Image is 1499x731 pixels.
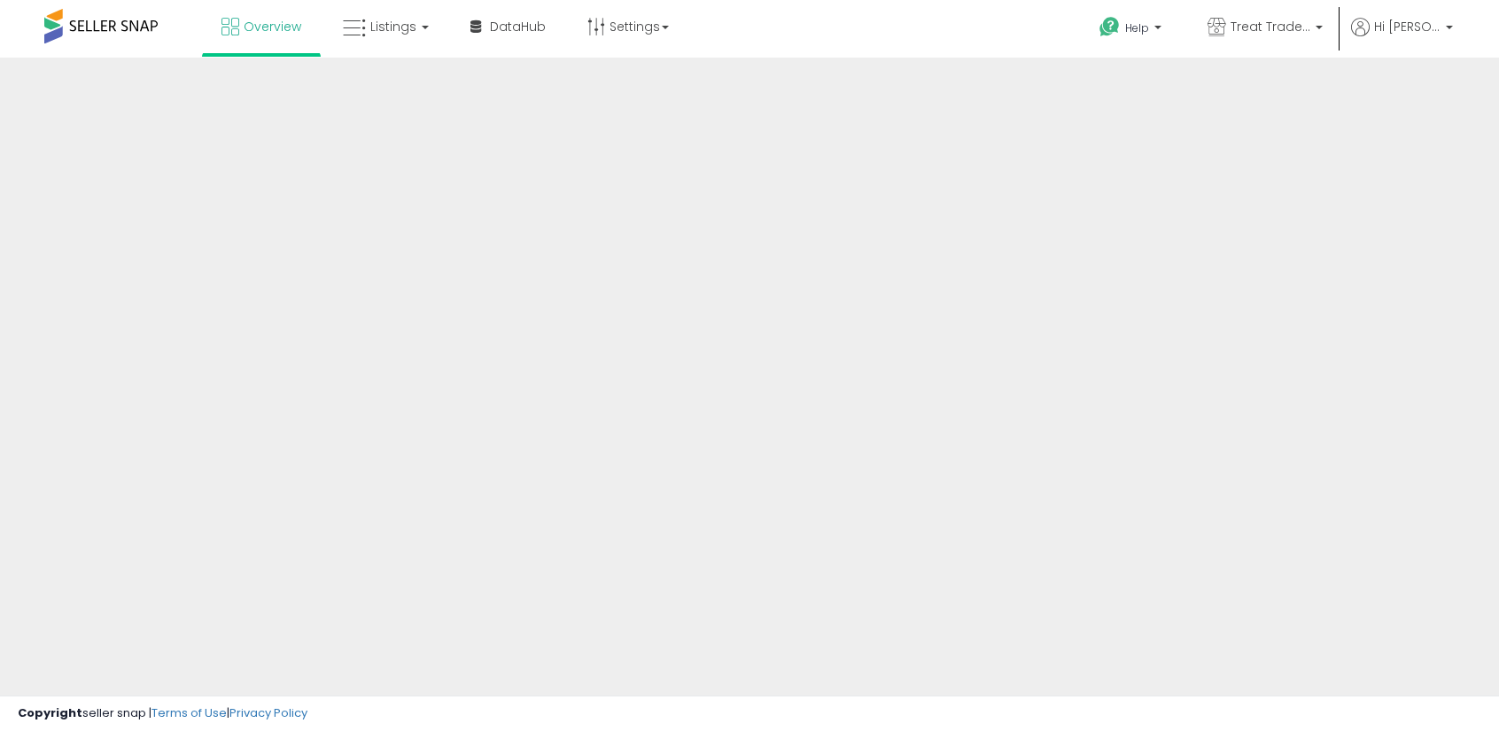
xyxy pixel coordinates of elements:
span: Overview [244,18,301,35]
div: seller snap | | [18,705,307,722]
a: Terms of Use [151,704,227,721]
strong: Copyright [18,704,82,721]
span: DataHub [490,18,546,35]
span: Listings [370,18,416,35]
span: Treat Traders [1231,18,1310,35]
i: Get Help [1099,16,1121,38]
a: Help [1085,3,1179,58]
a: Privacy Policy [229,704,307,721]
a: Hi [PERSON_NAME] [1351,18,1453,58]
span: Hi [PERSON_NAME] [1374,18,1441,35]
span: Help [1125,20,1149,35]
